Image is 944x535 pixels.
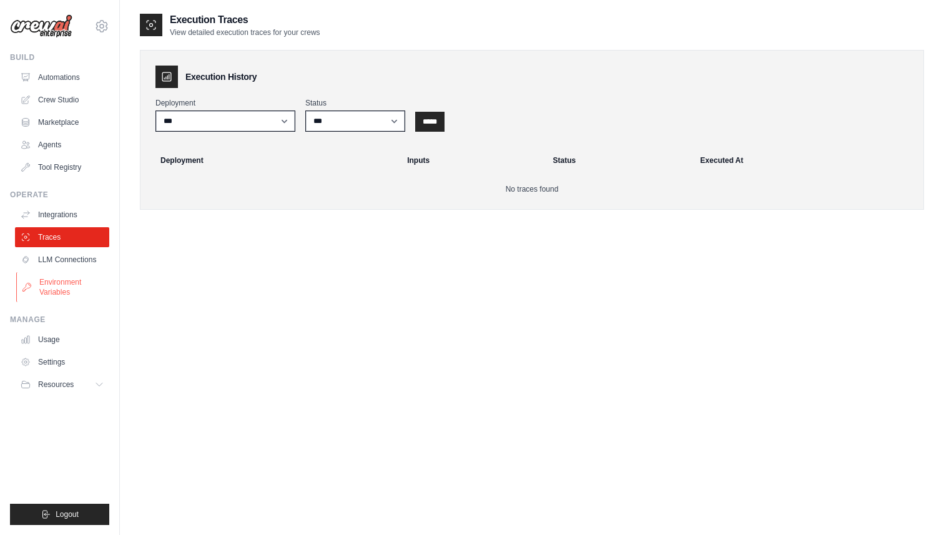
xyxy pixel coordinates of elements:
button: Resources [15,375,109,395]
div: Manage [10,315,109,325]
span: Logout [56,509,79,519]
p: View detailed execution traces for your crews [170,27,320,37]
h2: Execution Traces [170,12,320,27]
a: Settings [15,352,109,372]
th: Executed At [693,147,918,174]
th: Deployment [145,147,400,174]
a: Crew Studio [15,90,109,110]
div: Operate [10,190,109,200]
a: Marketplace [15,112,109,132]
a: Tool Registry [15,157,109,177]
label: Deployment [155,98,295,108]
a: Usage [15,330,109,350]
th: Inputs [400,147,545,174]
p: No traces found [155,184,908,194]
th: Status [546,147,693,174]
label: Status [305,98,405,108]
button: Logout [10,504,109,525]
img: Logo [10,14,72,38]
a: Integrations [15,205,109,225]
span: Resources [38,380,74,390]
h3: Execution History [185,71,257,83]
a: LLM Connections [15,250,109,270]
div: Build [10,52,109,62]
a: Traces [15,227,109,247]
a: Automations [15,67,109,87]
a: Agents [15,135,109,155]
a: Environment Variables [16,272,111,302]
